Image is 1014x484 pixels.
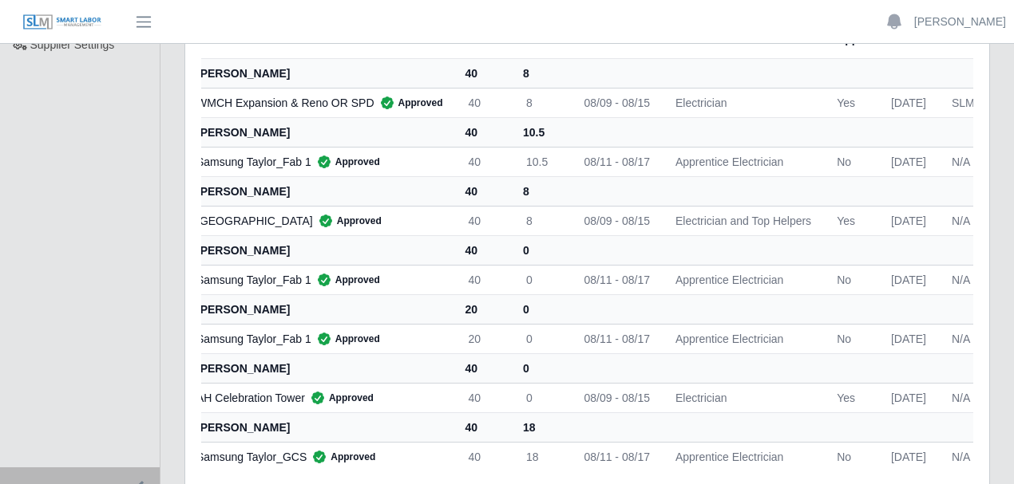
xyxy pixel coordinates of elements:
[824,265,878,294] td: No
[196,272,443,288] div: Samsung Taylor_Fab 1
[824,147,878,176] td: No
[513,412,571,442] th: 18
[456,265,513,294] td: 40
[311,154,380,170] span: Approved
[513,383,571,412] td: 0
[456,235,513,265] th: 40
[663,442,824,471] td: Apprentice Electrician
[571,383,663,412] td: 08/09 - 08/15
[456,383,513,412] td: 40
[513,147,571,176] td: 10.5
[456,353,513,383] th: 40
[571,442,663,471] td: 08/11 - 08/17
[513,88,571,117] td: 8
[824,324,878,353] td: No
[307,449,375,465] span: Approved
[571,265,663,294] td: 08/11 - 08/17
[824,383,878,412] td: Yes
[571,147,663,176] td: 08/11 - 08/17
[663,88,824,117] td: Electrician
[456,412,513,442] th: 40
[513,324,571,353] td: 0
[311,272,380,288] span: Approved
[456,58,513,88] th: 40
[878,206,939,235] td: [DATE]
[824,88,878,117] td: Yes
[22,14,102,31] img: SLM Logo
[456,117,513,147] th: 40
[187,117,456,147] th: [PERSON_NAME]
[196,449,443,465] div: Samsung Taylor_GCS
[513,235,571,265] th: 0
[196,331,443,347] div: Samsung Taylor_Fab 1
[187,235,456,265] th: [PERSON_NAME]
[663,383,824,412] td: Electrician
[305,390,374,406] span: Approved
[513,117,571,147] th: 10.5
[513,176,571,206] th: 8
[878,88,939,117] td: [DATE]
[313,213,382,229] span: Approved
[663,265,824,294] td: Apprentice Electrician
[374,95,443,111] span: Approved
[196,95,443,111] div: WMCH Expansion & Reno OR SPD
[196,213,443,229] div: [GEOGRAPHIC_DATA]
[311,331,380,347] span: Approved
[513,206,571,235] td: 8
[663,147,824,176] td: Apprentice Electrician
[513,294,571,324] th: 0
[878,324,939,353] td: [DATE]
[571,88,663,117] td: 08/09 - 08/15
[456,324,513,353] td: 20
[878,383,939,412] td: [DATE]
[187,294,456,324] th: [PERSON_NAME]
[187,353,456,383] th: [PERSON_NAME]
[571,324,663,353] td: 08/11 - 08/17
[30,38,115,51] span: Supplier Settings
[571,206,663,235] td: 08/09 - 08/15
[456,176,513,206] th: 40
[663,324,824,353] td: Apprentice Electrician
[513,58,571,88] th: 8
[513,265,571,294] td: 0
[456,294,513,324] th: 20
[196,154,443,170] div: Samsung Taylor_Fab 1
[878,147,939,176] td: [DATE]
[456,88,513,117] td: 40
[824,206,878,235] td: Yes
[456,442,513,471] td: 40
[513,442,571,471] td: 18
[196,390,443,406] div: AH Celebration Tower
[456,147,513,176] td: 40
[878,265,939,294] td: [DATE]
[187,176,456,206] th: [PERSON_NAME]
[456,206,513,235] td: 40
[513,353,571,383] th: 0
[663,206,824,235] td: Electrician and Top Helpers
[878,442,939,471] td: [DATE]
[187,58,456,88] th: [PERSON_NAME]
[824,442,878,471] td: No
[914,14,1006,30] a: [PERSON_NAME]
[187,412,456,442] th: [PERSON_NAME]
